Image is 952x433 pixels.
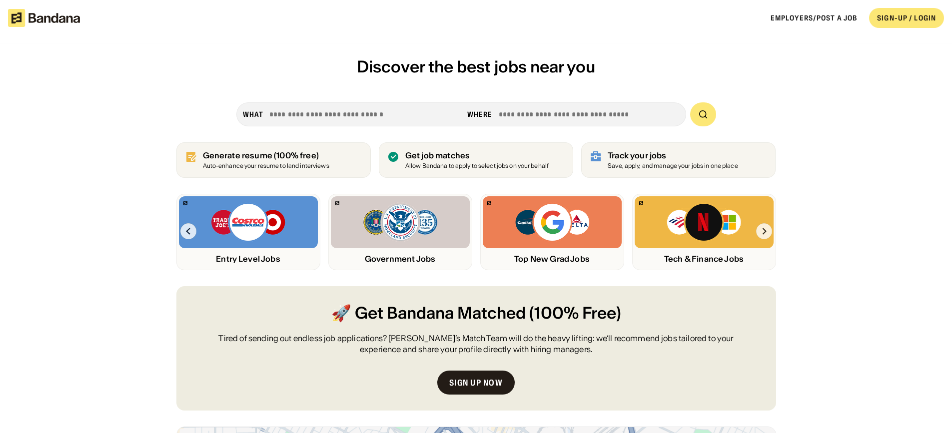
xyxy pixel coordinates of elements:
img: Bank of America, Netflix, Microsoft logos [666,202,742,242]
span: (100% Free) [529,302,621,325]
div: Sign up now [449,379,503,387]
img: Bandana logotype [8,9,80,27]
div: Where [467,110,493,119]
span: 🚀 Get Bandana Matched [331,302,526,325]
a: Bandana logoTrader Joe’s, Costco, Target logosEntry Level Jobs [176,194,320,270]
a: Bandana logoFBI, DHS, MWRD logosGovernment Jobs [328,194,472,270]
a: Bandana logoCapital One, Google, Delta logosTop New Grad Jobs [480,194,624,270]
img: Bandana logo [335,201,339,205]
a: Get job matches Allow Bandana to apply to select jobs on your behalf [379,142,573,178]
div: Top New Grad Jobs [483,254,622,264]
a: Track your jobs Save, apply, and manage your jobs in one place [581,142,776,178]
div: SIGN-UP / LOGIN [877,13,936,22]
img: Bandana logo [487,201,491,205]
div: Generate resume [203,151,329,160]
img: Right Arrow [756,223,772,239]
div: Save, apply, and manage your jobs in one place [608,163,738,169]
div: what [243,110,263,119]
img: Bandana logo [183,201,187,205]
img: Bandana logo [639,201,643,205]
div: Auto-enhance your resume to land interviews [203,163,329,169]
a: Generate resume (100% free)Auto-enhance your resume to land interviews [176,142,371,178]
div: Entry Level Jobs [179,254,318,264]
img: FBI, DHS, MWRD logos [362,202,438,242]
div: Allow Bandana to apply to select jobs on your behalf [405,163,549,169]
span: Discover the best jobs near you [357,56,595,77]
div: Tired of sending out endless job applications? [PERSON_NAME]’s Match Team will do the heavy lifti... [200,333,752,355]
div: Get job matches [405,151,549,160]
div: Government Jobs [331,254,470,264]
a: Employers/Post a job [771,13,857,22]
div: Tech & Finance Jobs [635,254,774,264]
img: Trader Joe’s, Costco, Target logos [210,202,286,242]
img: Capital One, Google, Delta logos [514,202,590,242]
span: (100% free) [274,150,319,160]
div: Track your jobs [608,151,738,160]
a: Sign up now [437,371,515,395]
a: Bandana logoBank of America, Netflix, Microsoft logosTech & Finance Jobs [632,194,776,270]
img: Left Arrow [180,223,196,239]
